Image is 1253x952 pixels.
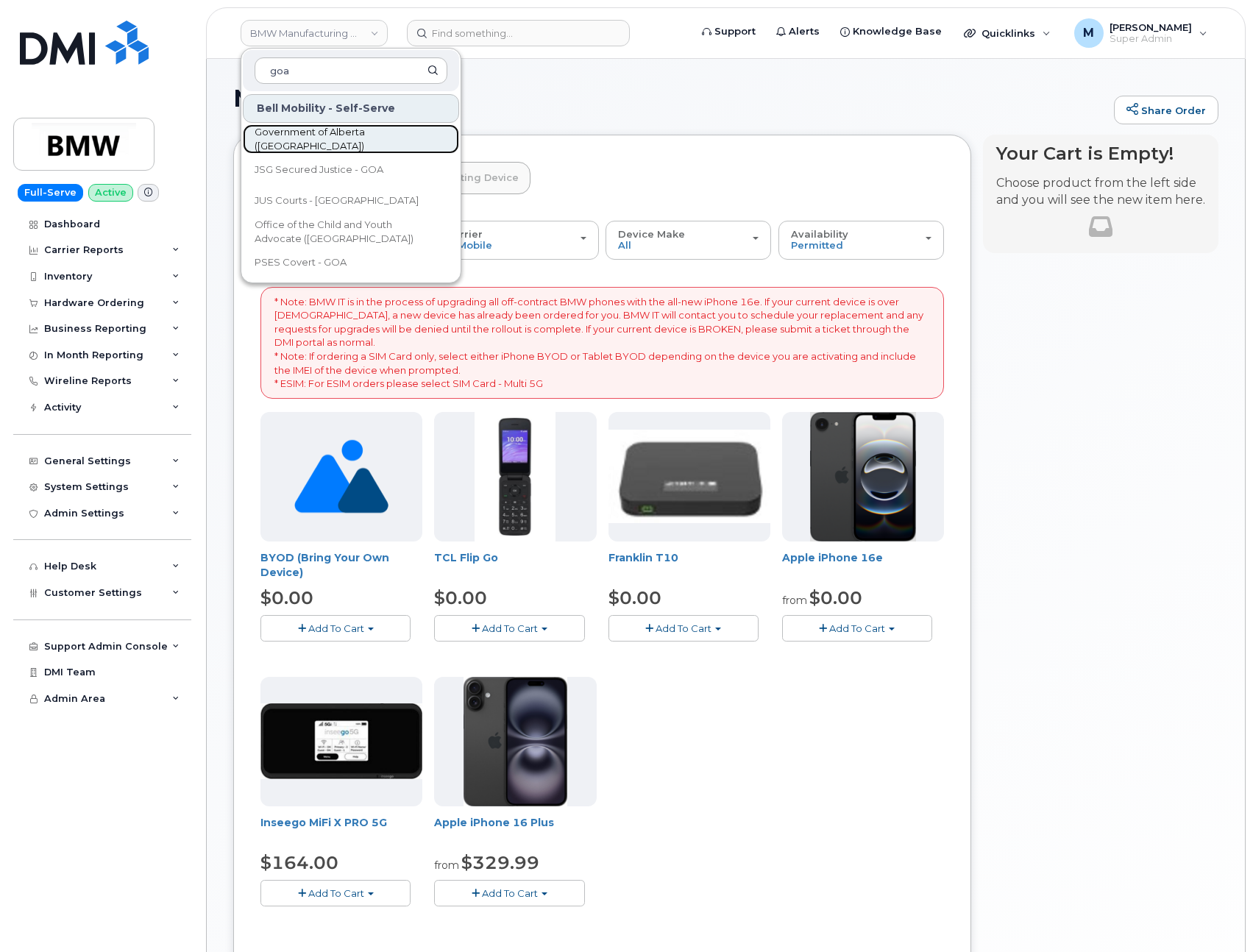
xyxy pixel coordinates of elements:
a: BYOD (Bring Your Own Device) [260,551,389,579]
a: Office of the Child and Youth Advocate ([GEOGRAPHIC_DATA]) [243,217,459,246]
span: Office of the Child and Youth Advocate ([GEOGRAPHIC_DATA]) [255,218,424,246]
button: Availability Permitted [778,221,944,259]
small: from [434,859,459,872]
a: JUS Courts - [GEOGRAPHIC_DATA] [243,186,459,216]
span: Add To Cart [308,887,364,899]
img: iphone_16_plus.png [464,677,567,806]
div: Franklin T10 [608,550,770,580]
div: Inseego MiFi X PRO 5G [260,815,422,845]
span: T-Mobile [446,239,492,251]
span: $0.00 [260,587,313,608]
div: Bell Mobility - Self-Serve [243,94,459,123]
span: $0.00 [434,587,487,608]
h1: New Order [233,85,1107,111]
span: PSES Covert - GOA [255,255,347,270]
img: cut_small_inseego_5G.jpg [260,703,422,779]
button: Device Make All [606,221,771,259]
button: Add To Cart [608,615,759,641]
span: Carrier [446,228,483,240]
button: Add To Cart [434,880,584,906]
button: Add To Cart [782,615,932,641]
span: $0.00 [809,587,862,608]
p: Choose product from the left side and you will see the new item here. [996,175,1205,209]
span: Permitted [791,239,843,251]
button: Add To Cart [260,615,411,641]
div: TCL Flip Go [434,550,596,580]
img: no_image_found-2caef05468ed5679b831cfe6fc140e25e0c280774317ffc20a367ab7fd17291e.png [294,412,388,541]
span: Add To Cart [829,622,885,634]
button: Carrier T-Mobile [433,221,599,259]
span: JUS Courts - [GEOGRAPHIC_DATA] [255,193,419,208]
span: Add To Cart [656,622,711,634]
span: Availability [791,228,848,240]
a: Inseego MiFi X PRO 5G [260,816,387,829]
button: Add To Cart [260,880,411,906]
a: Apple iPhone 16e [782,551,883,564]
p: * Note: BMW IT is in the process of upgrading all off-contract BMW phones with the all-new iPhone... [274,295,930,391]
a: Government of Alberta ([GEOGRAPHIC_DATA]) [243,124,459,154]
span: Add To Cart [308,622,364,634]
input: Search [255,57,447,84]
div: Apple iPhone 16 Plus [434,815,596,845]
div: BYOD (Bring Your Own Device) [260,550,422,580]
div: Apple iPhone 16e [782,550,944,580]
a: Apple iPhone 16 Plus [434,816,554,829]
span: $164.00 [260,852,338,873]
span: Government of Alberta ([GEOGRAPHIC_DATA]) [255,125,424,154]
iframe: Messenger Launcher [1189,888,1242,941]
img: TCL_FLIP_MODE.jpg [475,412,555,541]
button: Add To Cart [434,615,584,641]
a: Share Order [1114,96,1218,125]
span: $329.99 [461,852,539,873]
img: iphone16e.png [810,412,916,541]
a: Franklin T10 [608,551,678,564]
a: JSG Secured Justice - GOA [243,155,459,185]
a: TCL Flip Go [434,551,498,564]
span: $0.00 [608,587,661,608]
span: JSG Secured Justice - GOA [255,163,383,177]
img: t10.jpg [608,430,770,523]
small: from [782,594,807,607]
span: Add To Cart [482,887,538,899]
span: Add To Cart [482,622,538,634]
span: Device Make [618,228,685,240]
span: All [618,239,631,251]
h4: Your Cart is Empty! [996,143,1205,163]
a: PSES Covert - GOA [243,248,459,277]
